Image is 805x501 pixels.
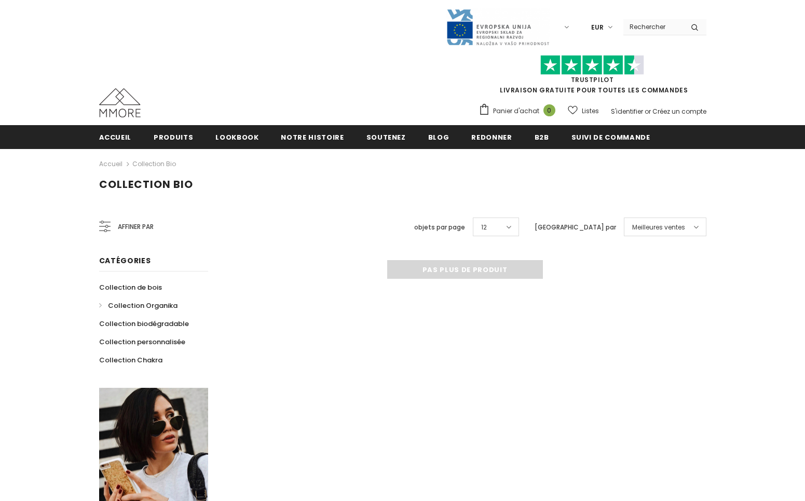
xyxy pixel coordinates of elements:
[571,132,650,142] span: Suivi de commande
[99,255,151,266] span: Catégories
[582,106,599,116] span: Listes
[99,337,185,347] span: Collection personnalisée
[99,278,162,296] a: Collection de bois
[366,132,406,142] span: soutenez
[479,60,706,94] span: LIVRAISON GRATUITE POUR TOUTES LES COMMANDES
[215,125,258,148] a: Lookbook
[215,132,258,142] span: Lookbook
[571,125,650,148] a: Suivi de commande
[99,177,193,192] span: Collection Bio
[632,222,685,233] span: Meilleures ventes
[568,102,599,120] a: Listes
[446,8,550,46] img: Javni Razpis
[535,132,549,142] span: B2B
[99,125,132,148] a: Accueil
[652,107,706,116] a: Créez un compte
[623,19,683,34] input: Search Site
[428,125,449,148] a: Blog
[99,355,162,365] span: Collection Chakra
[281,125,344,148] a: Notre histoire
[493,106,539,116] span: Panier d'achat
[535,125,549,148] a: B2B
[99,132,132,142] span: Accueil
[281,132,344,142] span: Notre histoire
[366,125,406,148] a: soutenez
[611,107,643,116] a: S'identifier
[645,107,651,116] span: or
[535,222,616,233] label: [GEOGRAPHIC_DATA] par
[99,296,178,315] a: Collection Organika
[446,22,550,31] a: Javni Razpis
[154,132,193,142] span: Produits
[99,333,185,351] a: Collection personnalisée
[99,282,162,292] span: Collection de bois
[414,222,465,233] label: objets par page
[99,158,122,170] a: Accueil
[99,88,141,117] img: Cas MMORE
[591,22,604,33] span: EUR
[99,351,162,369] a: Collection Chakra
[540,55,644,75] img: Faites confiance aux étoiles pilotes
[471,125,512,148] a: Redonner
[479,103,561,119] a: Panier d'achat 0
[99,315,189,333] a: Collection biodégradable
[543,104,555,116] span: 0
[428,132,449,142] span: Blog
[132,159,176,168] a: Collection Bio
[571,75,614,84] a: TrustPilot
[99,319,189,329] span: Collection biodégradable
[108,301,178,310] span: Collection Organika
[118,221,154,233] span: Affiner par
[471,132,512,142] span: Redonner
[154,125,193,148] a: Produits
[481,222,487,233] span: 12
